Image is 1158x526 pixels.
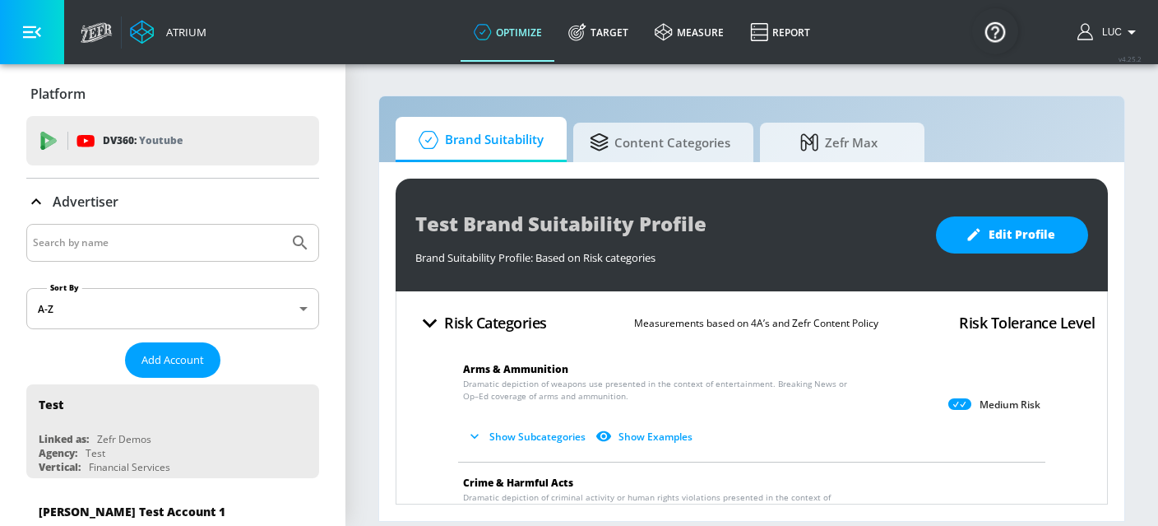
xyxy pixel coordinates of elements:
h4: Risk Categories [444,311,547,334]
a: Atrium [130,20,206,44]
p: Platform [30,85,86,103]
a: measure [642,2,737,62]
a: Target [555,2,642,62]
span: Arms & Ammunition [463,362,568,376]
div: Zefr Demos [97,432,151,446]
div: TestLinked as:Zefr DemosAgency:TestVertical:Financial Services [26,384,319,478]
label: Sort By [47,282,82,293]
div: Atrium [160,25,206,40]
span: Crime & Harmful Acts [463,476,573,490]
button: Luc [1077,22,1142,42]
button: Open Resource Center [972,8,1018,54]
p: DV360: [103,132,183,150]
div: Brand Suitability Profile: Based on Risk categories [415,242,919,265]
span: Content Categories [590,123,730,162]
div: Advertiser [26,179,319,225]
button: Show Examples [592,423,699,450]
button: Edit Profile [936,216,1088,254]
span: Edit Profile [969,225,1055,245]
a: Report [737,2,823,62]
span: Brand Suitability [412,120,544,160]
span: Add Account [141,351,204,370]
div: Linked as: [39,432,89,446]
div: [PERSON_NAME] Test Account 1 [39,504,225,519]
button: Add Account [125,342,220,378]
a: optimize [461,2,555,62]
div: Financial Services [89,460,170,474]
p: Measurements based on 4A’s and Zefr Content Policy [634,314,878,332]
button: Risk Categories [409,304,554,342]
button: Show Subcategories [463,423,592,450]
p: Medium Risk [980,398,1040,412]
h4: Risk Tolerance Level [959,311,1095,334]
span: Dramatic depiction of weapons use presented in the context of entertainment. Breaking News or Op–... [463,378,849,403]
div: Agency: [39,446,77,460]
input: Search by name [33,232,282,254]
span: login as: luc.amatruda@zefr.com [1095,26,1122,38]
div: Test [39,397,63,412]
div: A-Z [26,288,319,329]
div: Test [86,446,105,460]
span: Dramatic depiction of criminal activity or human rights violations presented in the context of en... [463,491,849,516]
p: Youtube [139,132,183,149]
div: DV360: Youtube [26,116,319,165]
p: Advertiser [53,193,118,211]
span: Zefr Max [776,123,901,162]
div: Vertical: [39,460,81,474]
span: v 4.25.2 [1119,54,1142,63]
div: Platform [26,71,319,117]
